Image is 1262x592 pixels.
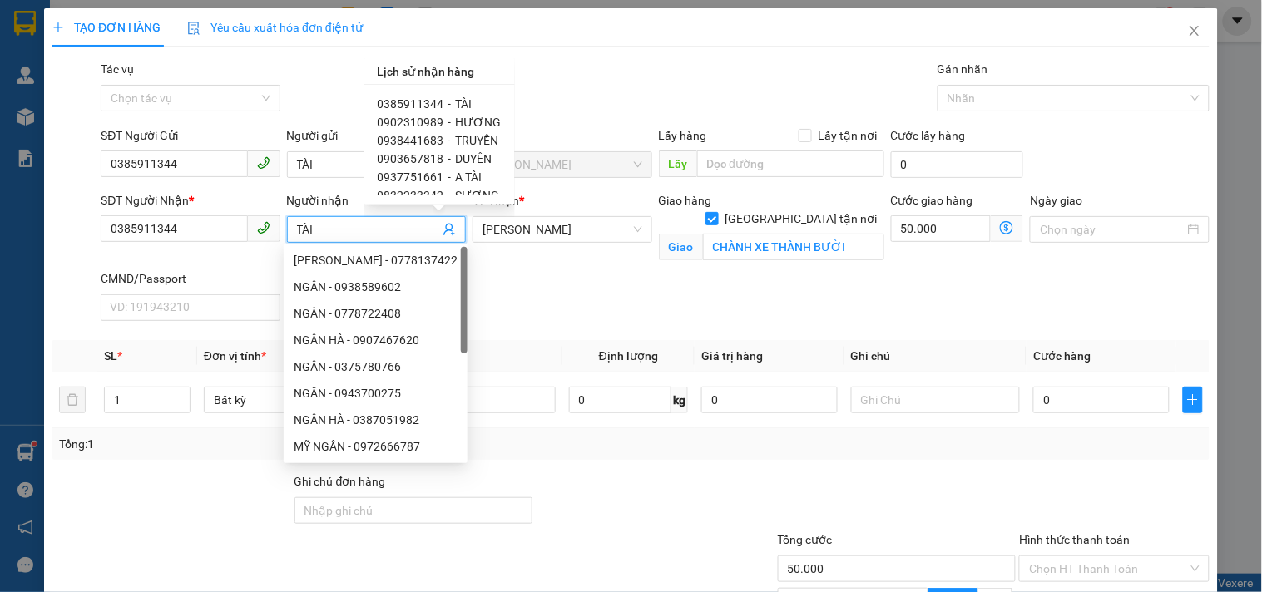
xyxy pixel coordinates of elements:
[812,126,884,145] span: Lấy tận nơi
[1184,393,1202,407] span: plus
[671,387,688,413] span: kg
[1019,533,1130,546] label: Hình thức thanh toán
[473,126,651,145] div: VP gửi
[1188,24,1201,37] span: close
[891,129,966,142] label: Cước lấy hàng
[448,170,452,184] span: -
[851,387,1020,413] input: Ghi Chú
[891,194,973,207] label: Cước giao hàng
[294,304,458,323] div: NGÂN - 0778722408
[938,62,988,76] label: Gán nhãn
[701,349,763,363] span: Giá trị hàng
[378,134,444,147] span: 0938441683
[101,62,134,76] label: Tác vụ
[204,349,266,363] span: Đơn vị tính
[1040,220,1184,239] input: Ngày giao
[294,384,458,402] div: NGÂN - 0943700275
[294,251,458,269] div: [PERSON_NAME] - 0778137422
[284,380,468,407] div: NGÂN - 0943700275
[294,358,458,376] div: NGÂN - 0375780766
[891,215,992,242] input: Cước giao hàng
[456,170,483,184] span: A TÀI
[697,150,884,177] input: Dọc đường
[294,331,458,349] div: NGÂN HÀ - 0907467620
[844,340,1027,372] th: Ghi chú
[284,274,468,300] div: NGÂN - 0938589602
[294,475,386,488] label: Ghi chú đơn hàng
[719,210,884,228] span: [GEOGRAPHIC_DATA] tận nơi
[378,116,444,129] span: 0902310989
[294,411,458,429] div: NGÂN HÀ - 0387051982
[1030,194,1082,207] label: Ngày giao
[448,189,452,202] span: -
[456,189,500,202] span: SƯƠNG
[59,387,86,413] button: delete
[257,156,270,170] span: phone
[101,126,280,145] div: SĐT Người Gửi
[104,349,117,363] span: SL
[456,134,499,147] span: TRUYỀN
[284,300,468,327] div: NGÂN - 0778722408
[52,21,161,34] span: TẠO ĐƠN HÀNG
[378,152,444,165] span: 0903657818
[257,221,270,234] span: phone
[284,247,468,274] div: NGÂN QUỲNH - 0778137422
[1171,8,1218,55] button: Close
[483,217,641,242] span: Hồ Chí Minh
[778,533,833,546] span: Tổng cước
[483,152,641,177] span: Ngã Tư Huyện
[187,22,200,35] img: icon
[101,269,280,288] div: CMND/Passport
[443,223,456,236] span: user-add
[448,152,452,165] span: -
[214,387,363,412] span: Bất kỳ
[659,194,712,207] span: Giao hàng
[287,191,466,210] div: Người nhận
[659,129,707,142] span: Lấy hàng
[284,433,468,460] div: MỸ NGÂN - 0972666787
[284,353,468,380] div: NGÂN - 0375780766
[101,191,280,210] div: SĐT Người Nhận
[287,126,466,145] div: Người gửi
[1033,349,1091,363] span: Cước hàng
[364,58,515,85] div: Lịch sử nhận hàng
[448,97,452,111] span: -
[59,435,488,453] div: Tổng: 1
[294,278,458,296] div: NGÂN - 0938589602
[448,134,452,147] span: -
[456,116,502,129] span: HƯƠNG
[52,22,64,33] span: plus
[386,387,555,413] input: VD: Bàn, Ghế
[891,151,1024,178] input: Cước lấy hàng
[294,437,458,456] div: MỸ NGÂN - 0972666787
[284,407,468,433] div: NGÂN HÀ - 0387051982
[703,234,884,260] input: Giao tận nơi
[701,387,838,413] input: 0
[456,97,473,111] span: TÀI
[1000,221,1013,234] span: dollar-circle
[294,497,533,524] input: Ghi chú đơn hàng
[378,97,444,111] span: 0385911344
[378,170,444,184] span: 0937751661
[1183,387,1203,413] button: plus
[187,21,363,34] span: Yêu cầu xuất hóa đơn điện tử
[659,150,697,177] span: Lấy
[659,234,703,260] span: Giao
[599,349,658,363] span: Định lượng
[456,152,492,165] span: DUYÊN
[448,116,452,129] span: -
[284,327,468,353] div: NGÂN HÀ - 0907467620
[378,189,444,202] span: 0832233342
